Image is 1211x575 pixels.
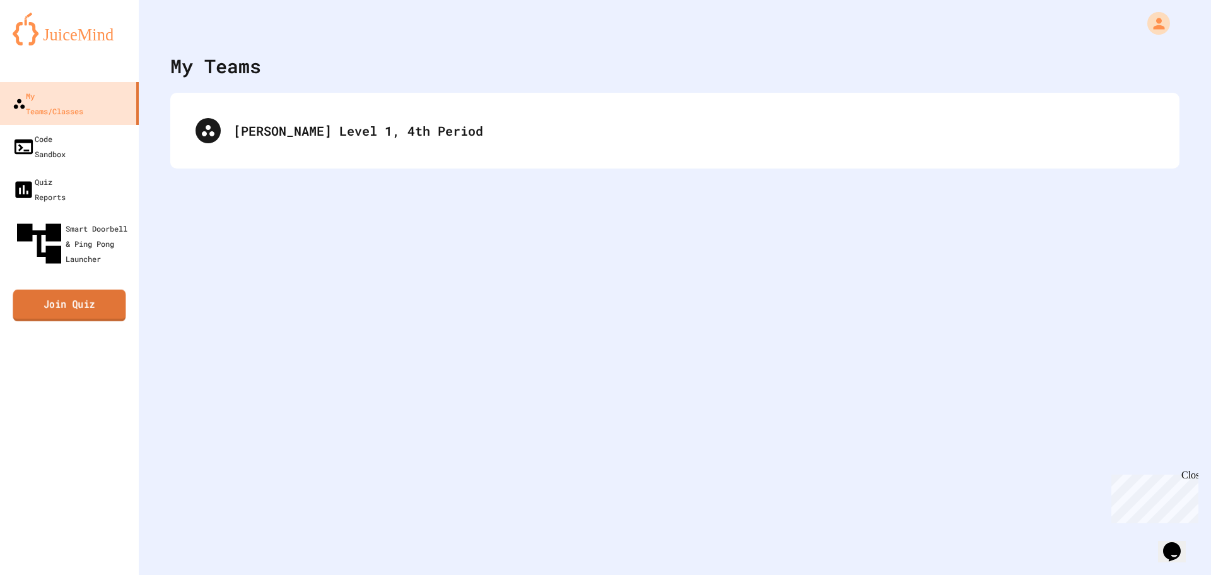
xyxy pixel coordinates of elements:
iframe: chat widget [1158,525,1198,562]
div: Code Sandbox [13,131,66,162]
div: Chat with us now!Close [5,5,87,80]
div: My Teams [170,52,261,80]
a: Join Quiz [13,290,126,321]
img: logo-orange.svg [13,13,126,45]
div: My Account [1134,9,1173,38]
div: [PERSON_NAME] Level 1, 4th Period [233,121,1154,140]
iframe: chat widget [1106,470,1198,523]
div: Quiz Reports [13,174,66,205]
div: Smart Doorbell & Ping Pong Launcher [13,217,134,270]
div: My Teams/Classes [13,88,83,119]
div: [PERSON_NAME] Level 1, 4th Period [183,105,1167,156]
